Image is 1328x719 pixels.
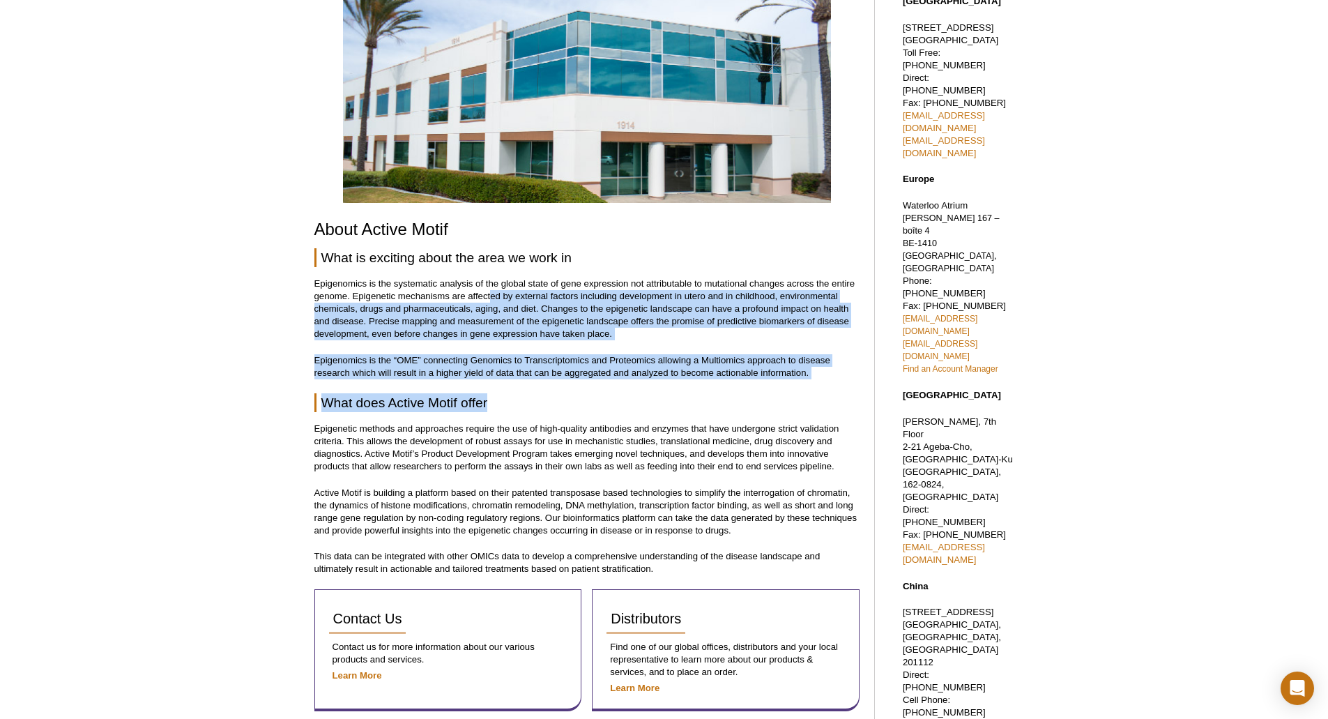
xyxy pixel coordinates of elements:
p: Waterloo Atrium Phone: [PHONE_NUMBER] Fax: [PHONE_NUMBER] [903,199,1014,375]
span: Contact Us [333,611,402,626]
p: Epigenomics is the systematic analysis of the global state of gene expression not attributable to... [314,278,860,340]
a: [EMAIL_ADDRESS][DOMAIN_NAME] [903,314,977,336]
a: [EMAIL_ADDRESS][DOMAIN_NAME] [903,542,985,565]
p: Contact us for more information about our various products and services. [329,641,567,666]
p: Find one of our global offices, distributors and your local representative to learn more about ou... [606,641,845,679]
strong: China [903,581,929,591]
p: Epigenomics is the “OME” connecting Genomics to Transcriptomics and Proteomics allowing a Multiom... [314,354,860,379]
strong: [GEOGRAPHIC_DATA] [903,390,1001,400]
p: This data can be integrated with other OMICs data to develop a comprehensive understanding of the... [314,550,860,575]
a: Distributors [606,604,685,634]
a: [EMAIL_ADDRESS][DOMAIN_NAME] [903,110,985,133]
h2: What is exciting about the area we work in [314,248,860,267]
a: Find an Account Manager [903,364,998,374]
a: Learn More [610,683,659,693]
p: [PERSON_NAME], 7th Floor 2-21 Ageba-Cho, [GEOGRAPHIC_DATA]-Ku [GEOGRAPHIC_DATA], 162-0824, [GEOGR... [903,416,1014,566]
a: [EMAIL_ADDRESS][DOMAIN_NAME] [903,339,977,361]
strong: Europe [903,174,934,184]
a: Contact Us [329,604,406,634]
span: Distributors [611,611,681,626]
p: Active Motif is building a platform based on their patented transposase based technologies to sim... [314,487,860,537]
p: [STREET_ADDRESS] [GEOGRAPHIC_DATA] Toll Free: [PHONE_NUMBER] Direct: [PHONE_NUMBER] Fax: [PHONE_N... [903,22,1014,160]
div: Open Intercom Messenger [1281,672,1314,705]
p: Epigenetic methods and approaches require the use of high-quality antibodies and enzymes that hav... [314,423,860,473]
h2: What does Active Motif offer [314,393,860,412]
a: Learn More [333,670,382,681]
a: [EMAIL_ADDRESS][DOMAIN_NAME] [903,135,985,158]
h1: About Active Motif [314,220,860,241]
span: [PERSON_NAME] 167 – boîte 4 BE-1410 [GEOGRAPHIC_DATA], [GEOGRAPHIC_DATA] [903,213,1000,273]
